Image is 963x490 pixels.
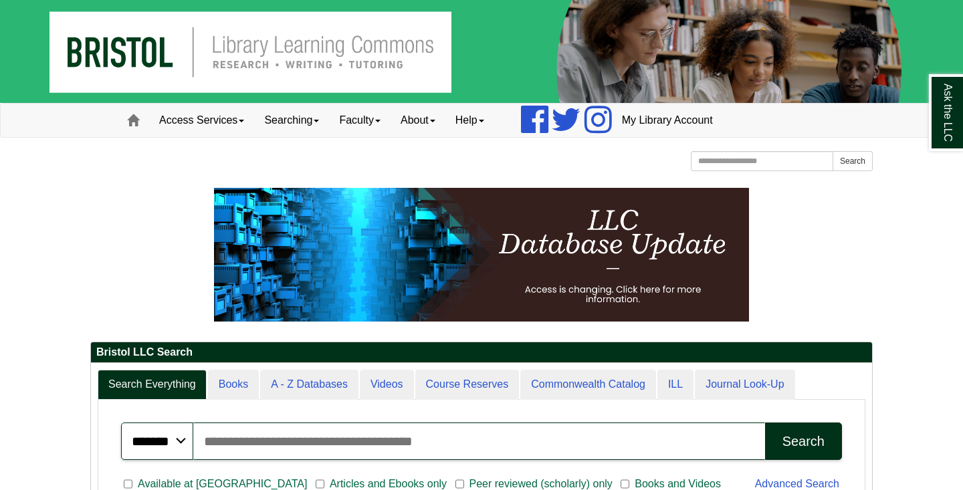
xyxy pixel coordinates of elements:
[833,151,873,171] button: Search
[755,478,839,489] a: Advanced Search
[260,370,358,400] a: A - Z Databases
[445,104,494,137] a: Help
[316,478,324,490] input: Articles and Ebooks only
[91,342,872,363] h2: Bristol LLC Search
[612,104,723,137] a: My Library Account
[520,370,656,400] a: Commonwealth Catalog
[621,478,629,490] input: Books and Videos
[98,370,207,400] a: Search Everything
[782,434,825,449] div: Search
[360,370,414,400] a: Videos
[391,104,445,137] a: About
[214,188,749,322] img: HTML tutorial
[149,104,254,137] a: Access Services
[124,478,132,490] input: Available at [GEOGRAPHIC_DATA]
[765,422,842,460] button: Search
[415,370,520,400] a: Course Reserves
[455,478,464,490] input: Peer reviewed (scholarly) only
[695,370,794,400] a: Journal Look-Up
[208,370,259,400] a: Books
[254,104,329,137] a: Searching
[657,370,693,400] a: ILL
[329,104,391,137] a: Faculty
